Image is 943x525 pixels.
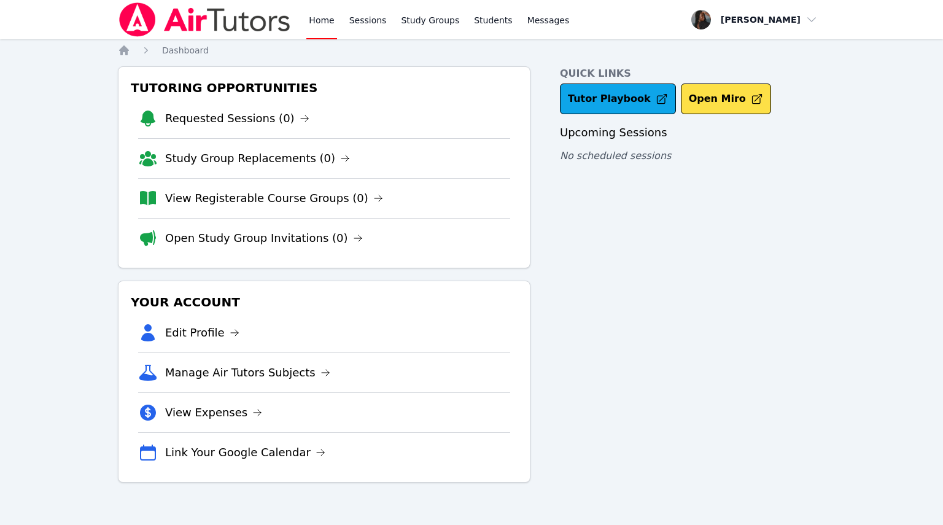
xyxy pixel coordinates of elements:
[560,66,825,81] h4: Quick Links
[128,291,520,313] h3: Your Account
[560,150,671,161] span: No scheduled sessions
[681,84,771,114] button: Open Miro
[118,2,292,37] img: Air Tutors
[165,190,383,207] a: View Registerable Course Groups (0)
[527,14,570,26] span: Messages
[165,404,262,421] a: View Expenses
[128,77,520,99] h3: Tutoring Opportunities
[162,45,209,55] span: Dashboard
[118,44,825,56] nav: Breadcrumb
[165,324,239,341] a: Edit Profile
[560,84,676,114] a: Tutor Playbook
[560,124,825,141] h3: Upcoming Sessions
[165,364,330,381] a: Manage Air Tutors Subjects
[162,44,209,56] a: Dashboard
[165,230,363,247] a: Open Study Group Invitations (0)
[165,150,350,167] a: Study Group Replacements (0)
[165,444,325,461] a: Link Your Google Calendar
[165,110,309,127] a: Requested Sessions (0)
